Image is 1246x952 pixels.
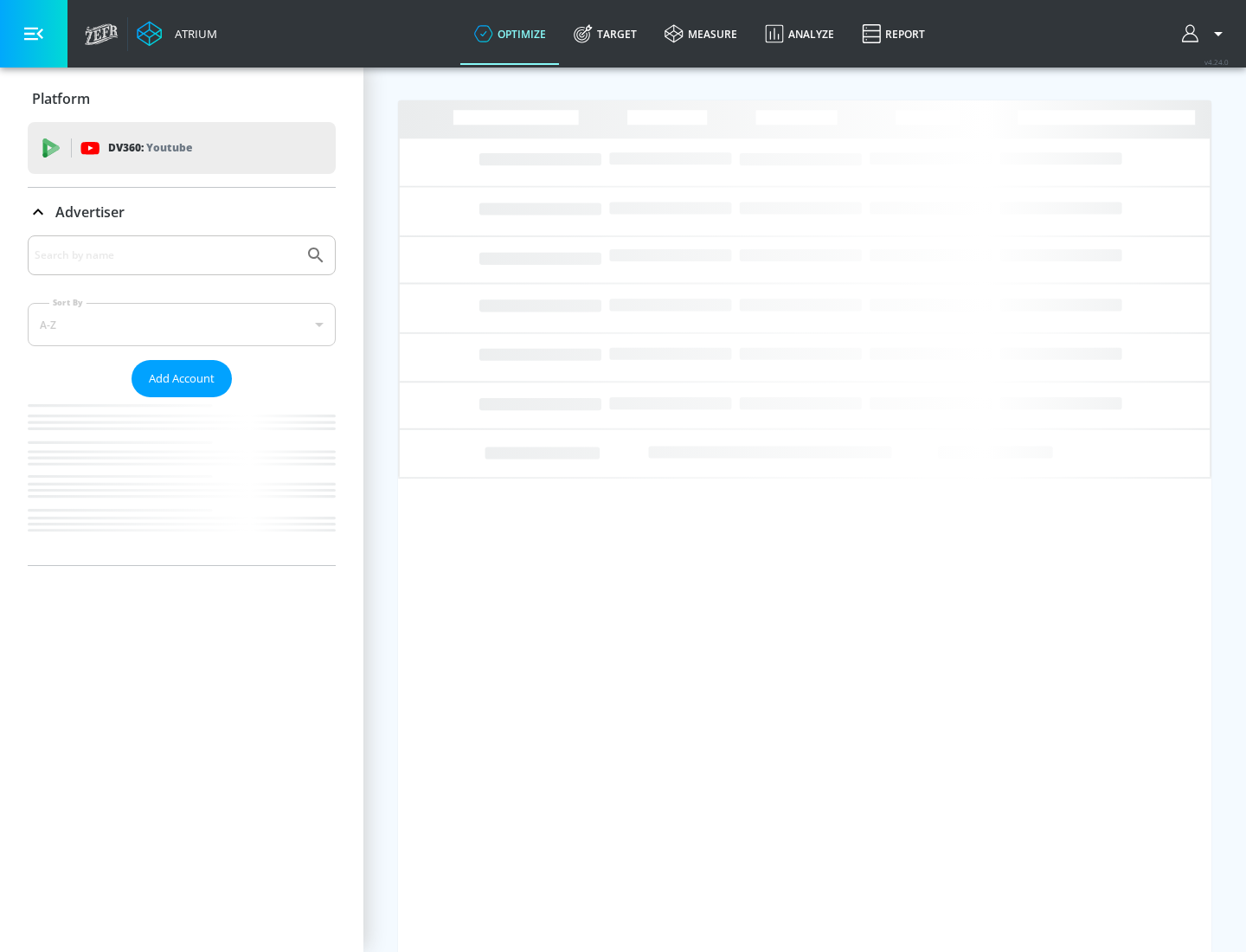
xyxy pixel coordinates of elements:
nav: list of Advertiser [28,397,336,565]
div: Platform [28,74,336,123]
span: Add Account [149,369,215,389]
div: Atrium [168,26,217,42]
p: Platform [32,89,90,108]
a: Atrium [137,21,217,47]
p: Youtube [146,138,192,157]
span: v 4.24.0 [1204,57,1229,67]
div: A-Z [28,303,336,346]
input: Search by name [35,244,297,267]
div: Advertiser [28,188,336,236]
a: Report [848,3,939,65]
a: Analyze [751,3,848,65]
div: DV360: Youtube [28,122,336,174]
button: Add Account [132,360,232,397]
p: Advertiser [55,203,125,222]
label: Sort By [49,297,87,308]
p: DV360: [108,138,192,158]
div: Advertiser [28,235,336,565]
a: optimize [460,3,560,65]
a: measure [651,3,751,65]
a: Target [560,3,651,65]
